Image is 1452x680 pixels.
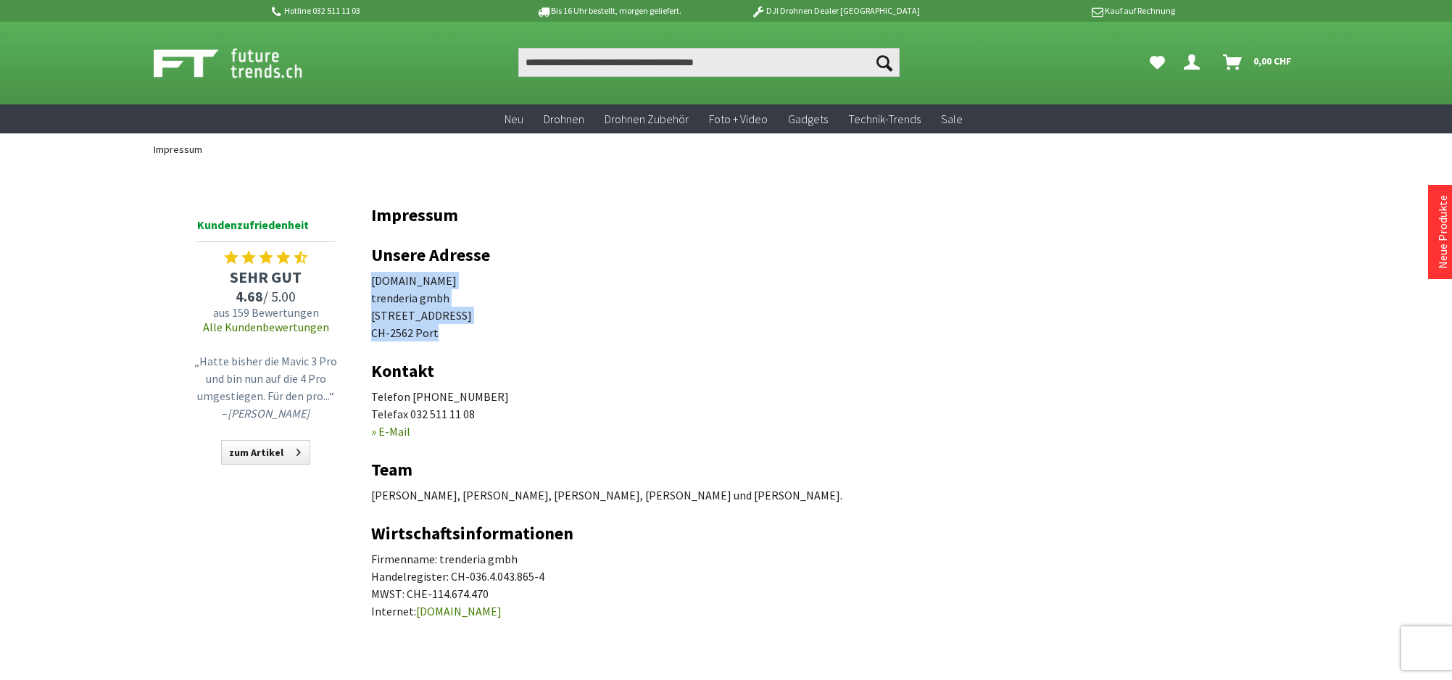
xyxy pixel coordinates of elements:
[228,406,310,420] em: [PERSON_NAME]
[371,205,1270,225] h1: Impressum
[190,305,342,320] span: aus 159 Bewertungen
[1142,48,1172,77] a: Meine Favoriten
[371,246,1270,265] h2: Unsere Adresse
[371,550,1270,620] p: Firmenname: trenderia gmbh Handelregister: CH-036.4.043.865-4 MWST: CHE-114.674.470 Internet:
[203,320,329,334] a: Alle Kundenbewertungen
[699,104,778,134] a: Foto + Video
[778,104,838,134] a: Gadgets
[709,112,768,126] span: Foto + Video
[371,458,412,481] strong: Team
[371,272,1270,341] p: [DOMAIN_NAME] trenderia gmbh [STREET_ADDRESS] CH-2562 Port
[594,104,699,134] a: Drohnen Zubehör
[869,48,900,77] button: Suchen
[544,112,584,126] span: Drohnen
[931,104,973,134] a: Sale
[416,604,502,618] a: [DOMAIN_NAME]
[605,112,689,126] span: Drohnen Zubehör
[371,424,410,439] a: » E-Mail
[371,362,1270,381] h2: Kontakt
[518,48,900,77] input: Produkt, Marke, Kategorie, EAN, Artikelnummer…
[1217,48,1299,77] a: Warenkorb
[949,2,1175,20] p: Kauf auf Rechnung
[1435,195,1450,269] a: Neue Produkte
[371,488,842,502] span: [PERSON_NAME], [PERSON_NAME], [PERSON_NAME], [PERSON_NAME] und [PERSON_NAME].
[534,104,594,134] a: Drohnen
[236,287,263,305] span: 4.68
[371,388,1270,440] p: Telefon [PHONE_NUMBER] Telefax 032 511 11 08
[1178,48,1211,77] a: Dein Konto
[197,215,335,242] span: Kundenzufriedenheit
[494,104,534,134] a: Neu
[788,112,828,126] span: Gadgets
[1253,49,1292,72] span: 0,00 CHF
[194,352,339,422] p: „Hatte bisher die Mavic 3 Pro und bin nun auf die 4 Pro umgestiegen. Für den pro...“ –
[154,143,202,156] span: Impressum
[154,45,334,81] img: Shop Futuretrends - zur Startseite wechseln
[722,2,948,20] p: DJI Drohnen Dealer [GEOGRAPHIC_DATA]
[505,112,523,126] span: Neu
[270,2,496,20] p: Hotline 032 511 11 03
[941,112,963,126] span: Sale
[221,440,310,465] a: zum Artikel
[190,287,342,305] span: / 5.00
[146,133,209,165] a: Impressum
[371,524,1270,543] h2: Wirtschaftsinformationen
[496,2,722,20] p: Bis 16 Uhr bestellt, morgen geliefert.
[848,112,921,126] span: Technik-Trends
[190,267,342,287] span: SEHR GUT
[838,104,931,134] a: Technik-Trends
